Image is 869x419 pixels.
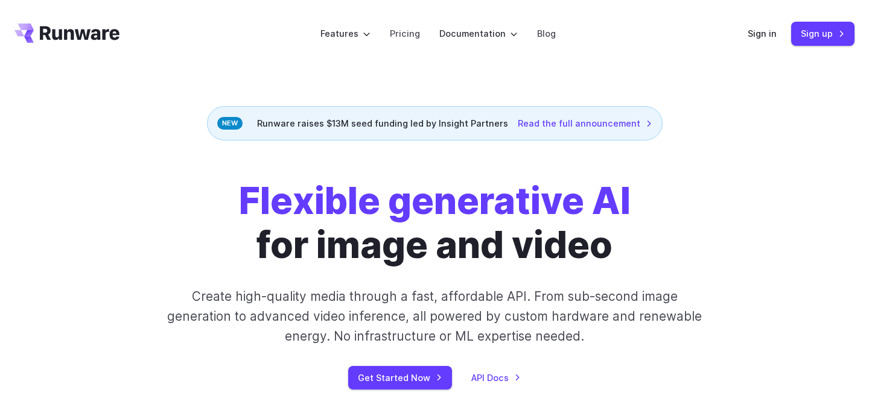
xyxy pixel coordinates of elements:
[439,27,518,40] label: Documentation
[471,371,521,385] a: API Docs
[239,178,631,223] strong: Flexible generative AI
[791,22,855,45] a: Sign up
[207,106,663,140] div: Runware raises $13M seed funding led by Insight Partners
[239,179,631,267] h1: for image and video
[390,27,420,40] a: Pricing
[537,27,556,40] a: Blog
[518,116,652,130] a: Read the full announcement
[748,27,777,40] a: Sign in
[166,286,704,347] p: Create high-quality media through a fast, affordable API. From sub-second image generation to adv...
[320,27,371,40] label: Features
[348,366,452,389] a: Get Started Now
[14,24,119,43] a: Go to /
